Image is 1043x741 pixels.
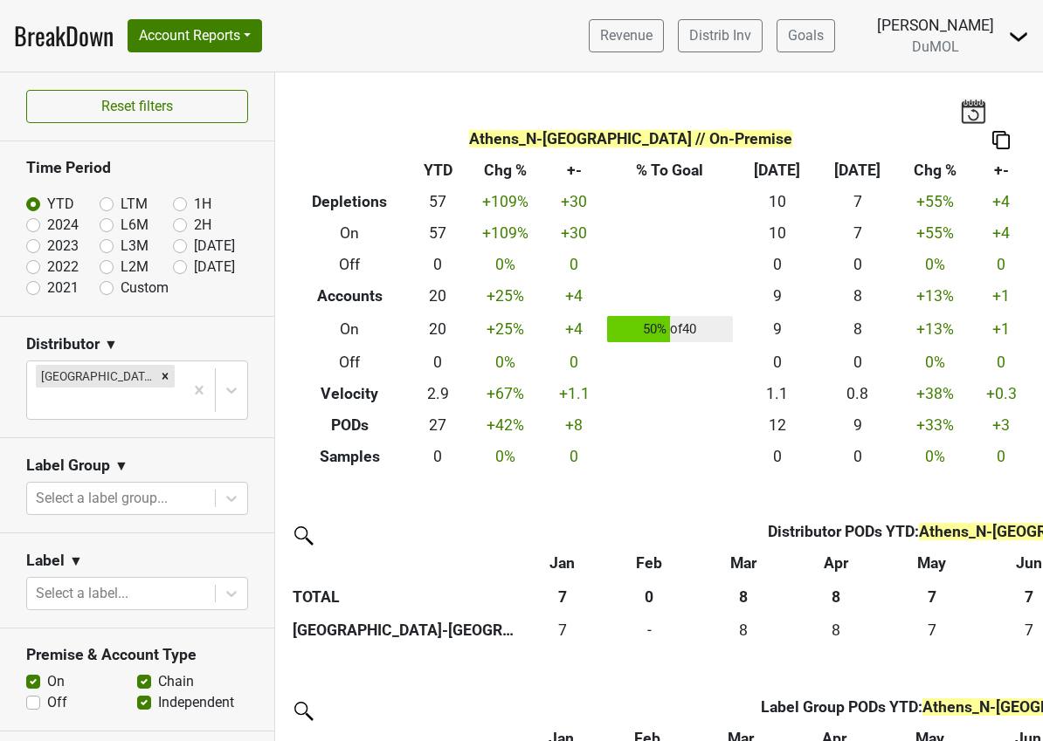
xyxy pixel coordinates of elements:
[898,378,973,409] td: +38 %
[796,619,876,642] div: 8
[469,130,792,148] span: Athens_N-[GEOGRAPHIC_DATA] // On-Premise
[47,215,79,236] label: 2024
[546,441,603,472] td: 0
[898,281,973,312] td: +13 %
[104,334,118,355] span: ▼
[114,456,128,477] span: ▼
[678,19,763,52] a: Distrib Inv
[603,155,737,187] th: % To Goal
[411,187,465,218] td: 57
[121,236,149,257] label: L3M
[912,38,959,55] span: DuMOL
[898,250,973,281] td: 0 %
[47,257,79,278] label: 2022
[737,312,818,347] td: 9
[604,579,694,614] th: 0
[288,378,411,409] th: Velocity
[288,441,411,472] th: Samples
[26,335,100,353] h3: Distributor
[694,613,791,648] td: 8
[546,187,603,218] td: +30
[158,692,234,713] label: Independent
[521,613,604,648] td: 7
[466,250,546,281] td: 0 %
[737,409,818,441] td: 12
[694,547,791,579] th: Mar: activate to sort column ascending
[546,155,603,187] th: +-
[288,409,411,441] th: PODs
[973,218,1030,250] td: +4
[960,99,986,123] img: last_updated_date
[155,365,175,388] div: Remove Athens_N-TN
[525,619,600,642] div: 7
[818,409,898,441] td: 9
[466,441,546,472] td: 0 %
[973,155,1030,187] th: +-
[818,378,898,409] td: 0.8
[818,187,898,218] td: 7
[818,155,898,187] th: [DATE]
[411,155,465,187] th: YTD
[288,520,316,548] img: filter
[737,281,818,312] td: 9
[973,378,1030,409] td: +0.3
[288,579,521,614] th: TOTAL
[466,187,546,218] td: +109 %
[411,312,465,347] td: 20
[791,547,881,579] th: Apr: activate to sort column ascending
[288,312,411,347] th: On
[898,187,973,218] td: +55 %
[26,159,248,177] h3: Time Period
[466,218,546,250] td: +109 %
[466,378,546,409] td: +67 %
[818,441,898,472] td: 0
[881,613,984,648] td: 7
[898,218,973,250] td: +55 %
[898,409,973,441] td: +33 %
[818,312,898,347] td: 8
[288,218,411,250] th: On
[737,346,818,378] td: 0
[546,218,603,250] td: +30
[546,378,603,409] td: +1.1
[411,378,465,409] td: 2.9
[737,187,818,218] td: 10
[121,215,149,236] label: L6M
[411,346,465,378] td: 0
[791,613,881,648] td: 8
[47,278,79,298] label: 2021
[466,346,546,378] td: 0 %
[973,441,1030,472] td: 0
[411,409,465,441] td: 27
[818,250,898,281] td: 0
[26,552,65,570] h3: Label
[973,312,1030,347] td: +1
[898,312,973,347] td: +13 %
[411,218,465,250] td: 57
[1008,26,1029,47] img: Dropdown Menu
[14,17,114,54] a: BreakDown
[546,281,603,312] td: +4
[47,692,67,713] label: Off
[288,187,411,218] th: Depletions
[288,346,411,378] th: Off
[818,346,898,378] td: 0
[521,547,604,579] th: Jan: activate to sort column ascending
[881,579,984,614] th: 7
[69,551,83,572] span: ▼
[47,194,74,215] label: YTD
[288,250,411,281] th: Off
[737,155,818,187] th: [DATE]
[47,671,65,692] label: On
[898,155,973,187] th: Chg %
[26,90,248,123] button: Reset filters
[973,346,1030,378] td: 0
[881,547,984,579] th: May: activate to sort column ascending
[777,19,835,52] a: Goals
[288,696,316,724] img: filter
[288,281,411,312] th: Accounts
[194,257,235,278] label: [DATE]
[288,613,521,648] th: [GEOGRAPHIC_DATA]-[GEOGRAPHIC_DATA]
[898,346,973,378] td: 0 %
[26,646,248,664] h3: Premise & Account Type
